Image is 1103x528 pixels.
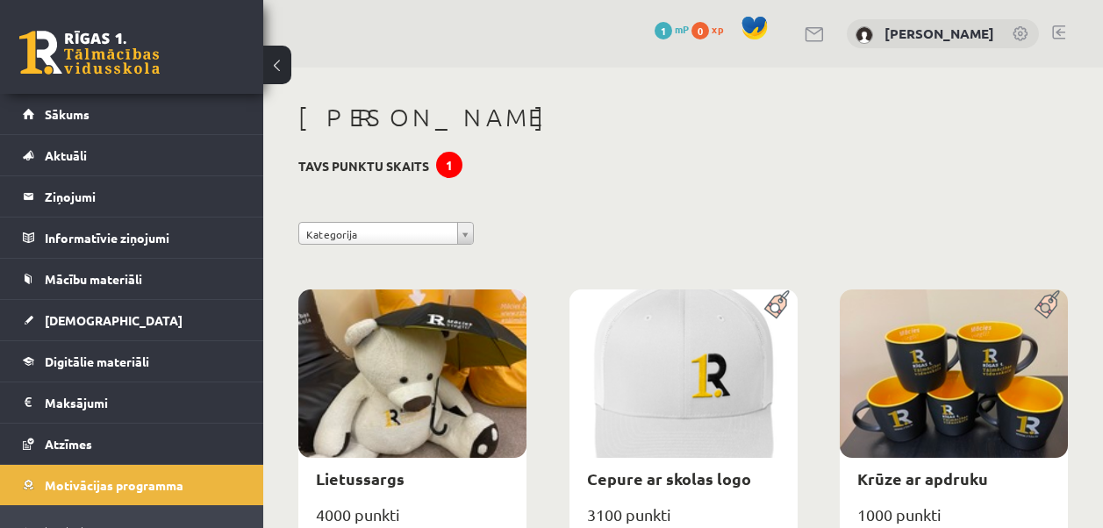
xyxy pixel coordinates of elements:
legend: Maksājumi [45,382,241,423]
span: xp [712,22,723,36]
span: 1 [655,22,672,39]
span: Motivācijas programma [45,477,183,493]
div: 1 [436,152,462,178]
h1: [PERSON_NAME] [298,103,1068,132]
a: Aktuāli [23,135,241,175]
a: Rīgas 1. Tālmācības vidusskola [19,31,160,75]
a: Krūze ar apdruku [857,468,988,489]
legend: Informatīvie ziņojumi [45,218,241,258]
span: 0 [691,22,709,39]
span: Kategorija [306,223,450,246]
a: [PERSON_NAME] [885,25,994,42]
span: Atzīmes [45,436,92,452]
a: Maksājumi [23,382,241,423]
span: Digitālie materiāli [45,353,149,369]
a: Ziņojumi [23,176,241,217]
span: mP [675,22,689,36]
a: Motivācijas programma [23,465,241,505]
a: Kategorija [298,222,474,245]
a: [DEMOGRAPHIC_DATA] [23,300,241,340]
h3: Tavs punktu skaits [298,159,429,174]
img: Populāra prece [758,289,798,319]
img: Populāra prece [1028,289,1068,319]
span: [DEMOGRAPHIC_DATA] [45,312,183,328]
a: Sākums [23,94,241,134]
span: Mācību materiāli [45,271,142,287]
a: Mācību materiāli [23,259,241,299]
a: 1 mP [655,22,689,36]
a: Lietussargs [316,468,405,489]
a: Digitālie materiāli [23,341,241,382]
a: Cepure ar skolas logo [587,468,751,489]
span: Sākums [45,106,90,122]
img: Jana Dumpe [856,26,873,44]
a: 0 xp [691,22,732,36]
a: Atzīmes [23,424,241,464]
span: Aktuāli [45,147,87,163]
legend: Ziņojumi [45,176,241,217]
a: Informatīvie ziņojumi [23,218,241,258]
